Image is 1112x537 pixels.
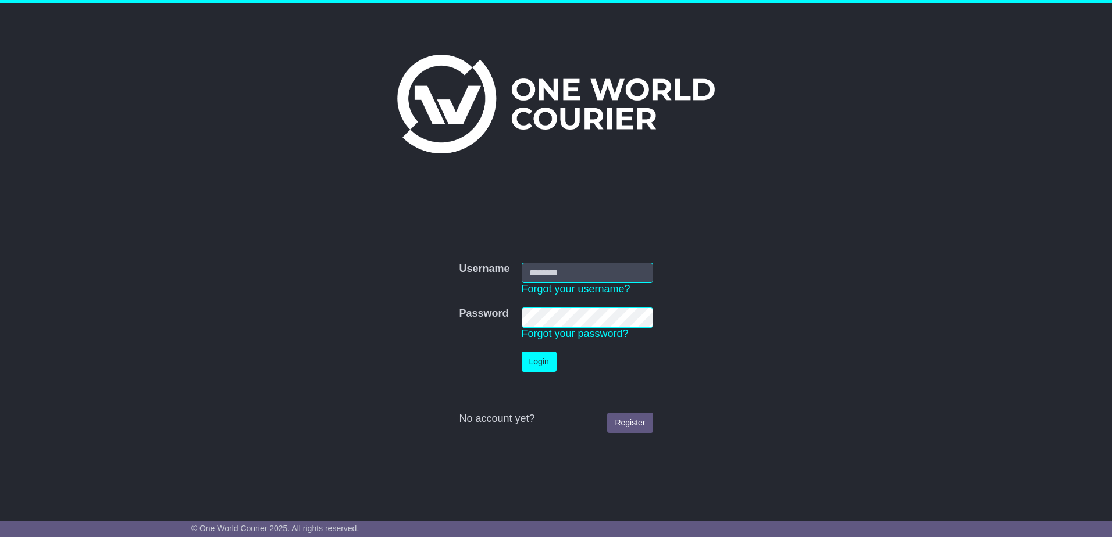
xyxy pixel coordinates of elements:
div: No account yet? [459,413,653,425]
a: Forgot your username? [522,283,630,295]
img: One World [397,55,715,153]
span: © One World Courier 2025. All rights reserved. [191,524,359,533]
a: Forgot your password? [522,328,629,339]
label: Password [459,307,508,320]
button: Login [522,352,557,372]
label: Username [459,263,509,275]
a: Register [607,413,653,433]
